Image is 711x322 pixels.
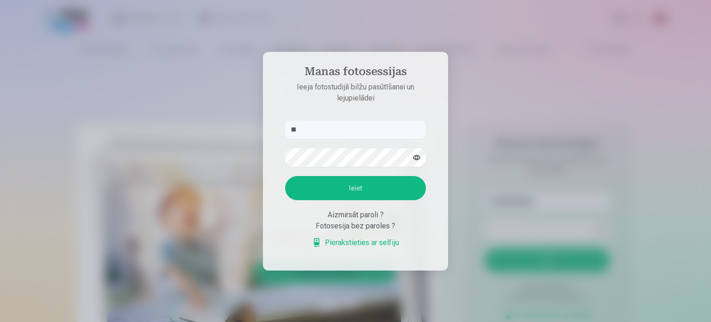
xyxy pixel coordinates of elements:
[285,209,426,221] div: Aizmirsāt paroli ?
[276,82,435,104] p: Ieeja fotostudijā bilžu pasūtīšanai un lejupielādei
[285,221,426,232] div: Fotosesija bez paroles ?
[285,176,426,200] button: Ieiet
[276,65,435,82] h4: Manas fotosessijas
[312,237,399,248] a: Pierakstieties ar selfiju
